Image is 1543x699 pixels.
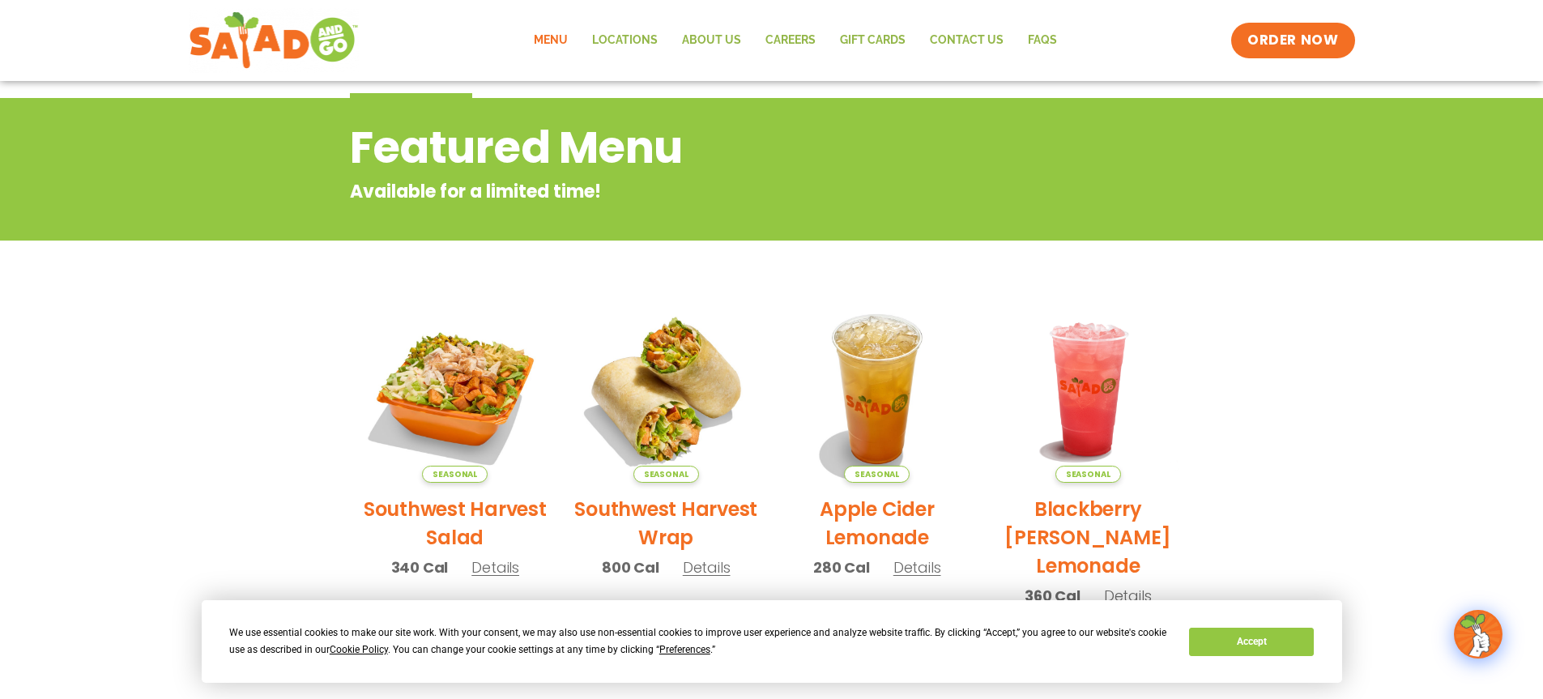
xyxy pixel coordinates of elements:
span: Details [893,557,941,578]
span: Seasonal [422,466,488,483]
span: Details [1104,586,1152,606]
span: Seasonal [633,466,699,483]
div: We use essential cookies to make our site work. With your consent, we may also use non-essential ... [229,624,1170,659]
a: Locations [580,22,670,59]
span: ORDER NOW [1247,31,1338,50]
span: Details [683,557,731,578]
h2: Southwest Harvest Salad [362,495,549,552]
a: FAQs [1016,22,1069,59]
img: wpChatIcon [1456,612,1501,657]
a: Careers [753,22,828,59]
a: About Us [670,22,753,59]
span: Preferences [659,644,710,655]
img: Product photo for Apple Cider Lemonade [784,296,971,483]
span: Seasonal [844,466,910,483]
img: new-SAG-logo-768×292 [189,8,360,73]
div: Cookie Consent Prompt [202,600,1342,683]
h2: Blackberry [PERSON_NAME] Lemonade [995,495,1182,580]
span: 360 Cal [1025,585,1081,607]
button: Accept [1189,628,1314,656]
a: GIFT CARDS [828,22,918,59]
img: Product photo for Southwest Harvest Wrap [573,296,760,483]
span: 340 Cal [391,556,449,578]
span: Seasonal [1055,466,1121,483]
span: Details [471,557,519,578]
p: Available for a limited time! [350,178,1063,205]
a: Contact Us [918,22,1016,59]
h2: Apple Cider Lemonade [784,495,971,552]
img: Product photo for Southwest Harvest Salad [362,296,549,483]
span: Cookie Policy [330,644,388,655]
span: 280 Cal [813,556,870,578]
nav: Menu [522,22,1069,59]
h2: Southwest Harvest Wrap [573,495,760,552]
a: Menu [522,22,580,59]
h2: Featured Menu [350,115,1063,181]
span: 800 Cal [602,556,659,578]
a: ORDER NOW [1231,23,1354,58]
img: Product photo for Blackberry Bramble Lemonade [995,296,1182,483]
